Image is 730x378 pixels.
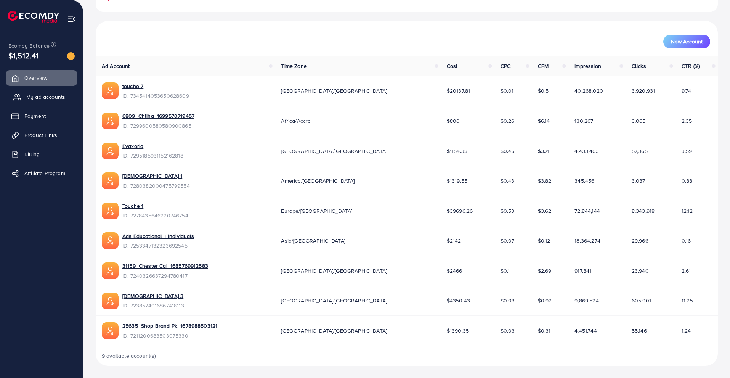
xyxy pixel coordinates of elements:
img: image [67,52,75,60]
span: 130,267 [574,117,593,125]
img: ic-ads-acc.e4c84228.svg [102,113,119,129]
a: 6809_Chliha_1699570719457 [122,112,194,120]
span: 3,065 [632,117,646,125]
span: 605,901 [632,297,651,304]
span: Clicks [632,62,646,70]
a: Evaxoria [122,142,183,150]
span: $0.12 [538,237,550,244]
span: $0.03 [501,297,515,304]
span: [GEOGRAPHIC_DATA]/[GEOGRAPHIC_DATA] [281,267,387,275]
span: CPM [538,62,549,70]
img: ic-ads-acc.e4c84228.svg [102,203,119,219]
img: ic-ads-acc.e4c84228.svg [102,143,119,159]
a: Billing [6,146,77,162]
span: 55,146 [632,327,647,335]
span: $0.43 [501,177,515,185]
span: [GEOGRAPHIC_DATA]/[GEOGRAPHIC_DATA] [281,297,387,304]
span: $1319.55 [447,177,467,185]
span: $1154.38 [447,147,467,155]
span: $6.14 [538,117,550,125]
span: 4,433,463 [574,147,598,155]
button: New Account [663,35,710,48]
img: ic-ads-acc.e4c84228.svg [102,82,119,99]
span: 8,343,918 [632,207,655,215]
img: ic-ads-acc.e4c84228.svg [102,172,119,189]
a: Overview [6,70,77,85]
span: 0.16 [682,237,691,244]
span: $0.45 [501,147,515,155]
span: America/[GEOGRAPHIC_DATA] [281,177,355,185]
span: ID: 7280382000475799554 [122,182,190,190]
span: Africa/Accra [281,117,311,125]
span: ID: 7345414053650628609 [122,92,189,100]
img: menu [67,14,76,23]
span: ID: 7295185931152162818 [122,152,183,159]
span: $0.07 [501,237,515,244]
span: New Account [671,39,703,44]
span: [GEOGRAPHIC_DATA]/[GEOGRAPHIC_DATA] [281,327,387,335]
span: $0.31 [538,327,551,335]
span: 345,456 [574,177,594,185]
span: $3.71 [538,147,550,155]
span: $2142 [447,237,461,244]
span: $800 [447,117,460,125]
span: $2466 [447,267,462,275]
a: [DEMOGRAPHIC_DATA] 3 [122,292,184,300]
span: Ad Account [102,62,130,70]
a: My ad accounts [6,89,77,105]
iframe: Chat [698,344,724,372]
span: Product Links [24,131,57,139]
a: Affiliate Program [6,166,77,181]
span: ID: 7211200683503075330 [122,332,217,339]
span: Time Zone [281,62,306,70]
img: ic-ads-acc.e4c84228.svg [102,293,119,309]
span: Impression [574,62,601,70]
span: Asia/[GEOGRAPHIC_DATA] [281,237,345,244]
span: 18,364,274 [574,237,600,244]
span: 3,920,931 [632,87,655,95]
span: $1390.35 [447,327,469,335]
span: 2.61 [682,267,691,275]
span: Overview [24,74,47,82]
span: Ecomdy Balance [8,42,50,50]
span: ID: 7299600580580900865 [122,122,194,130]
span: [GEOGRAPHIC_DATA]/[GEOGRAPHIC_DATA] [281,87,387,95]
span: 9 available account(s) [102,352,156,360]
span: 40,268,020 [574,87,603,95]
span: 3,037 [632,177,645,185]
span: ID: 7240326637294780417 [122,272,208,280]
span: Affiliate Program [24,169,65,177]
a: Touche 1 [122,202,188,210]
span: 72,844,144 [574,207,600,215]
span: [GEOGRAPHIC_DATA]/[GEOGRAPHIC_DATA] [281,147,387,155]
span: 3.59 [682,147,692,155]
span: CPC [501,62,510,70]
span: 917,841 [574,267,591,275]
img: ic-ads-acc.e4c84228.svg [102,232,119,249]
img: ic-ads-acc.e4c84228.svg [102,322,119,339]
a: [DEMOGRAPHIC_DATA] 1 [122,172,190,180]
span: Billing [24,150,40,158]
img: ic-ads-acc.e4c84228.svg [102,262,119,279]
span: $0.26 [501,117,515,125]
span: 2.35 [682,117,692,125]
img: logo [8,11,59,23]
span: $0.1 [501,267,510,275]
a: Ads Educational + Individuals [122,232,194,240]
span: My ad accounts [26,93,65,101]
span: $0.03 [501,327,515,335]
a: touche 7 [122,82,189,90]
span: 9.74 [682,87,691,95]
span: ID: 7278435646220746754 [122,212,188,219]
span: Europe/[GEOGRAPHIC_DATA] [281,207,352,215]
span: $1,512.41 [8,50,39,61]
span: ID: 7253347132323692545 [122,242,194,249]
span: ID: 7238574016867418113 [122,302,184,309]
span: $0.53 [501,207,515,215]
span: 4,451,744 [574,327,597,335]
span: 57,365 [632,147,648,155]
span: 1.24 [682,327,691,335]
span: CTR (%) [682,62,700,70]
span: 9,869,524 [574,297,598,304]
